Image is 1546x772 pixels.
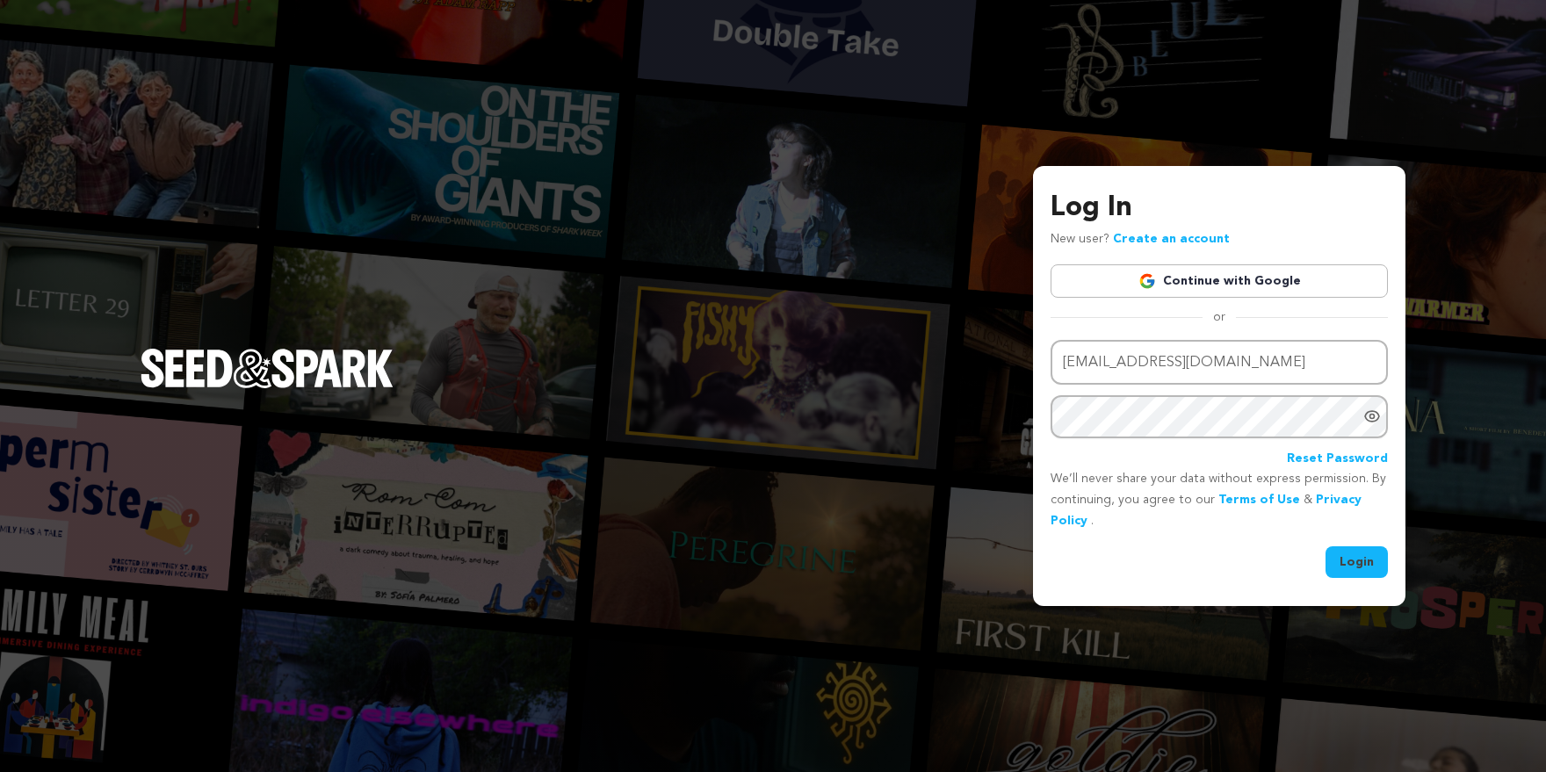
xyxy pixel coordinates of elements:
img: Google logo [1138,272,1156,290]
p: We’ll never share your data without express permission. By continuing, you agree to our & . [1051,469,1388,531]
a: Reset Password [1287,449,1388,470]
a: Create an account [1113,233,1230,245]
a: Terms of Use [1218,494,1300,506]
img: Seed&Spark Logo [141,349,394,387]
h3: Log In [1051,187,1388,229]
p: New user? [1051,229,1230,250]
a: Privacy Policy [1051,494,1362,527]
a: Seed&Spark Homepage [141,349,394,422]
span: or [1203,308,1236,326]
a: Continue with Google [1051,264,1388,298]
input: Email address [1051,340,1388,385]
a: Show password as plain text. Warning: this will display your password on the screen. [1363,408,1381,425]
button: Login [1326,546,1388,578]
